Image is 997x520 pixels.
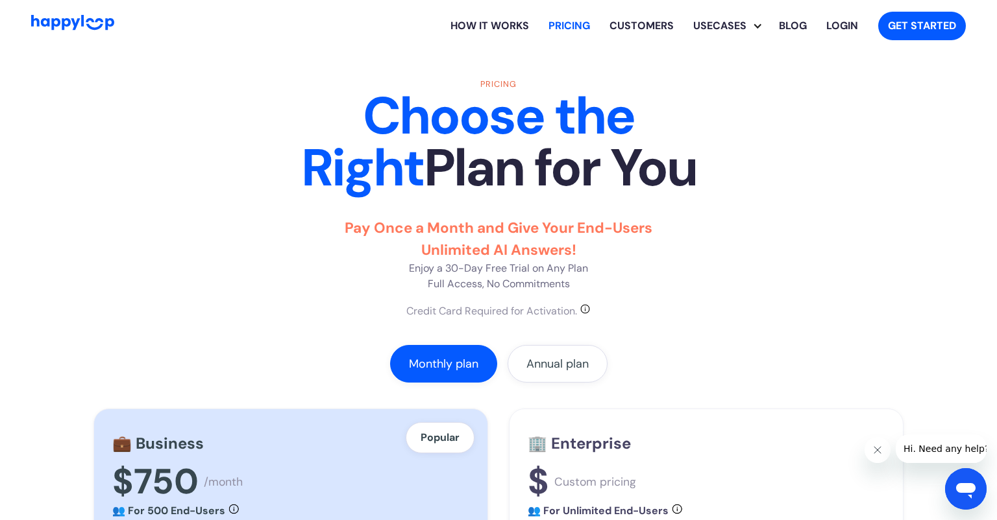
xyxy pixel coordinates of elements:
[406,422,474,453] div: Popular
[693,5,769,47] div: Usecases
[8,9,93,19] span: Hi. Need any help?
[769,5,817,47] a: Visit the HappyLoop blog for insights
[112,433,204,453] strong: 💼 Business
[878,12,966,40] a: Get started with HappyLoop
[945,468,987,510] iframe: Button to launch messaging window
[406,303,577,319] div: Credit Card Required for Activation.
[301,82,635,202] strong: Choose the Right
[600,5,683,47] a: Learn how HappyLoop works
[409,357,478,370] div: Monthly plan
[31,15,114,30] img: HappyLoop Logo
[554,475,636,489] div: Custom pricing
[320,217,677,292] p: Enjoy a 30-Day Free Trial on Any Plan Full Access, No Commitments
[112,504,225,517] strong: 👥 For 500 End-Users
[31,15,114,36] a: Go to Home Page
[539,5,600,47] a: View HappyLoop pricing plans
[204,475,243,489] div: /month
[424,134,696,202] strong: Plan for You
[271,78,726,90] div: Pricing
[112,460,199,503] div: $750
[817,5,868,47] a: Log in to your HappyLoop account
[528,460,549,503] div: $
[683,5,769,47] div: Explore HappyLoop use cases
[683,18,756,34] div: Usecases
[526,357,589,370] div: Annual plan
[441,5,539,47] a: Learn how HappyLoop works
[896,434,987,463] iframe: Message from company
[345,219,652,259] strong: Pay Once a Month and Give Your End-Users Unlimited AI Answers!
[528,433,631,453] strong: 🏢 Enterprise
[865,437,891,463] iframe: Close message
[528,504,669,517] strong: 👥 For Unlimited End-Users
